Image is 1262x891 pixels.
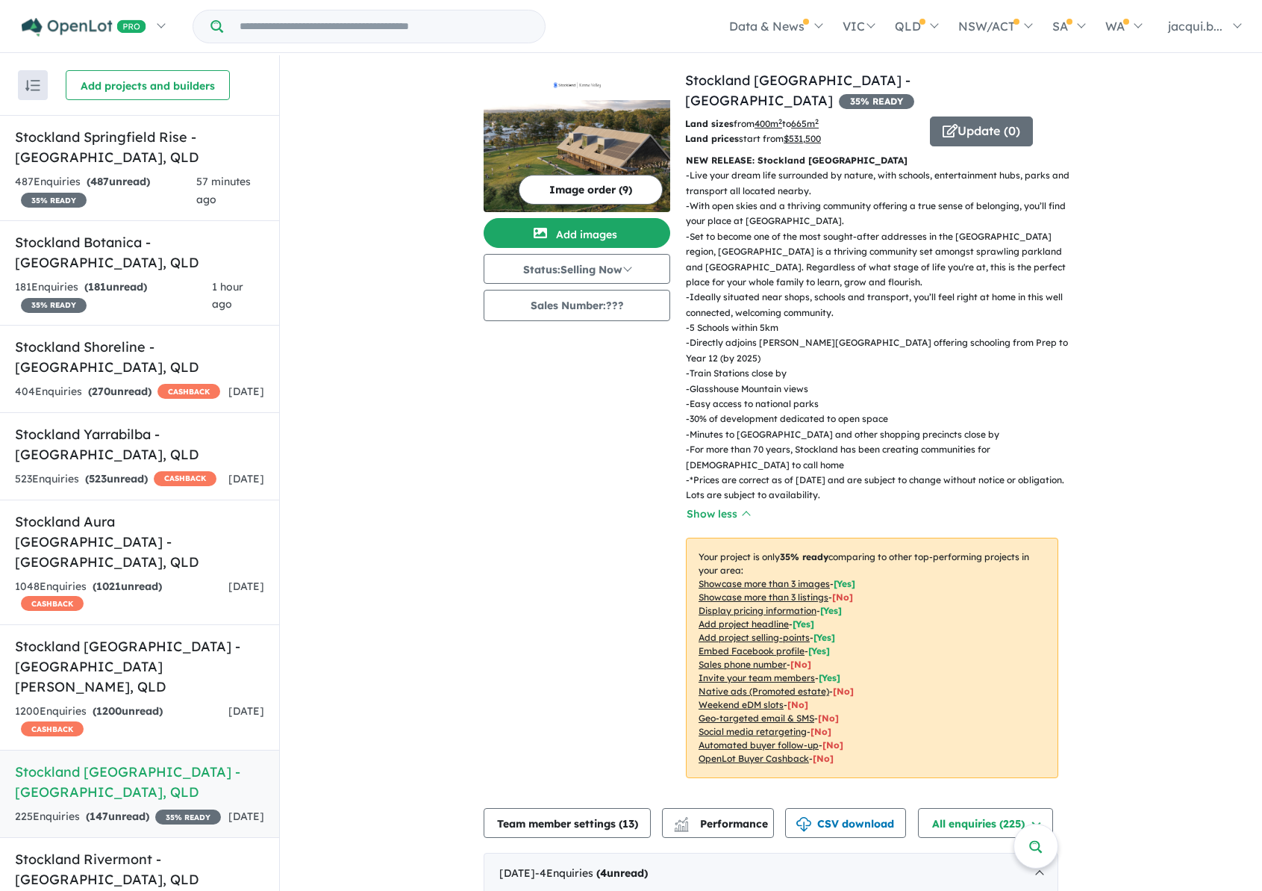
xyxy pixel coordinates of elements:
[699,618,789,630] u: Add project headline
[90,810,108,823] span: 147
[832,592,853,603] span: [ No ]
[686,382,1070,397] p: - Glasshouse Mountain views
[596,866,648,880] strong: ( unread)
[490,76,664,94] img: Stockland Kinma Valley - Morayfield Logo
[15,232,264,273] h5: Stockland Botanica - [GEOGRAPHIC_DATA] , QLD
[676,817,768,831] span: Performance
[685,72,910,109] a: Stockland [GEOGRAPHIC_DATA] - [GEOGRAPHIC_DATA]
[815,117,819,125] sup: 2
[155,810,221,825] span: 35 % READY
[228,704,264,718] span: [DATE]
[686,427,1070,442] p: - Minutes to [GEOGRAPHIC_DATA] and other shopping precincts close by
[686,538,1058,778] p: Your project is only comparing to other top-performing projects in your area: - - - - - - - - - -...
[484,290,670,321] button: Sales Number:???
[15,424,264,465] h5: Stockland Yarrabilba - [GEOGRAPHIC_DATA] , QLD
[699,726,807,737] u: Social media retargeting
[15,703,228,739] div: 1200 Enquir ies
[686,412,1070,426] p: - 30% of development dedicated to open space
[228,810,264,823] span: [DATE]
[686,320,1070,335] p: - 5 Schools within 5km
[699,592,828,603] u: Showcase more than 3 listings
[15,337,264,377] h5: Stockland Shoreline - [GEOGRAPHIC_DATA] , QLD
[15,279,212,314] div: 181 Enquir ies
[93,580,162,593] strong: ( unread)
[686,153,1058,168] p: NEW RELEASE: Stockland [GEOGRAPHIC_DATA]
[90,175,109,188] span: 487
[699,632,810,643] u: Add project selling-points
[662,808,774,838] button: Performance
[819,672,840,683] span: [ Yes ]
[600,866,607,880] span: 4
[22,18,146,37] img: Openlot PRO Logo White
[15,762,264,802] h5: Stockland [GEOGRAPHIC_DATA] - [GEOGRAPHIC_DATA] , QLD
[686,335,1070,366] p: - Directly adjoins [PERSON_NAME][GEOGRAPHIC_DATA] offering schooling from Prep to Year 12 (by 2025)
[813,632,835,643] span: [ Yes ]
[685,131,919,146] p: start from
[15,383,220,401] div: 404 Enquir ies
[15,471,216,488] div: 523 Enquir ies
[675,817,688,825] img: line-chart.svg
[699,659,787,670] u: Sales phone number
[15,173,196,209] div: 487 Enquir ies
[685,117,919,131] p: from
[21,298,87,313] span: 35 % READY
[686,229,1070,291] p: - Set to become one of the most sought-after addresses in the [GEOGRAPHIC_DATA] region, [GEOGRAPH...
[796,817,811,832] img: download icon
[699,605,816,616] u: Display pricing information
[918,808,1053,838] button: All enquiries (225)
[833,686,854,697] span: [No]
[790,659,811,670] span: [ No ]
[228,472,264,485] span: [DATE]
[96,580,121,593] span: 1021
[84,280,147,294] strong: ( unread)
[699,645,805,656] u: Embed Facebook profile
[699,699,784,710] u: Weekend eDM slots
[87,175,150,188] strong: ( unread)
[154,471,216,486] span: CASHBACK
[21,596,84,611] span: CASHBACK
[834,578,855,589] span: [ Yes ]
[89,472,107,485] span: 523
[15,808,221,826] div: 225 Enquir ies
[15,127,264,167] h5: Stockland Springfield Rise - [GEOGRAPHIC_DATA] , QLD
[88,385,151,398] strong: ( unread)
[196,175,251,206] span: 57 minutes ago
[778,117,782,125] sup: 2
[96,704,122,718] span: 1200
[686,199,1070,229] p: - With open skies and a thriving community offering a true sense of belonging, you’ll find your p...
[484,70,670,212] a: Stockland Kinma Valley - Morayfield LogoStockland Kinma Valley - Morayfield
[686,366,1070,381] p: - Train Stations close by
[820,605,842,616] span: [ Yes ]
[791,118,819,129] u: 665 m
[484,100,670,212] img: Stockland Kinma Valley - Morayfield
[686,473,1070,503] p: - *Prices are correct as of [DATE] and are subject to change without notice or obligation. Lots a...
[519,175,663,205] button: Image order (9)
[15,578,228,614] div: 1048 Enquir ies
[930,117,1033,146] button: Update (0)
[699,753,809,764] u: OpenLot Buyer Cashback
[157,384,220,399] span: CASHBACK
[15,849,264,890] h5: Stockland Rivermont - [GEOGRAPHIC_DATA] , QLD
[686,397,1070,412] p: - Easy access to national parks
[699,686,829,697] u: Native ads (Promoted estate)
[685,133,739,144] b: Land prices
[699,713,814,724] u: Geo-targeted email & SMS
[699,739,819,751] u: Automated buyer follow-up
[839,94,914,109] span: 35 % READY
[685,118,734,129] b: Land sizes
[85,472,148,485] strong: ( unread)
[15,512,264,572] h5: Stockland Aura [GEOGRAPHIC_DATA] - [GEOGRAPHIC_DATA] , QLD
[228,580,264,593] span: [DATE]
[622,817,634,831] span: 13
[226,10,542,43] input: Try estate name, suburb, builder or developer
[484,808,651,838] button: Team member settings (13)
[755,118,782,129] u: 400 m
[88,280,106,294] span: 181
[674,822,689,831] img: bar-chart.svg
[93,704,163,718] strong: ( unread)
[699,578,830,589] u: Showcase more than 3 images
[822,739,843,751] span: [No]
[686,290,1070,320] p: - Ideally situated near shops, schools and transport, you’ll feel right at home in this well conn...
[21,193,87,208] span: 35 % READY
[699,672,815,683] u: Invite your team members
